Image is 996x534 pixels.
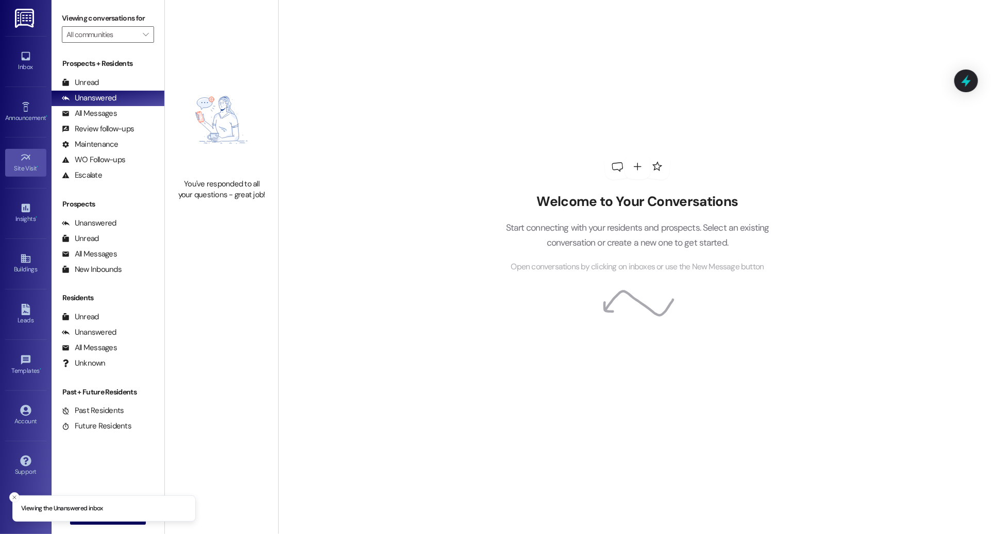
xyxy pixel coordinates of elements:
[5,452,46,480] a: Support
[62,139,119,150] div: Maintenance
[62,154,125,165] div: WO Follow-ups
[62,421,131,432] div: Future Residents
[62,218,116,229] div: Unanswered
[62,327,116,338] div: Unanswered
[5,250,46,278] a: Buildings
[9,492,20,503] button: Close toast
[5,402,46,429] a: Account
[62,405,124,416] div: Past Residents
[21,504,103,513] p: Viewing the Unanswered inbox
[5,47,46,75] a: Inbox
[143,30,148,39] i: 
[62,342,117,353] div: All Messages
[62,93,116,104] div: Unanswered
[52,199,164,210] div: Prospects
[62,77,99,88] div: Unread
[62,108,117,119] div: All Messages
[490,220,785,250] p: Start connecting with your residents and prospects. Select an existing conversation or create a n...
[52,58,164,69] div: Prospects + Residents
[62,249,117,260] div: All Messages
[52,292,164,303] div: Residents
[62,312,99,322] div: Unread
[62,170,102,181] div: Escalate
[62,264,122,275] div: New Inbounds
[62,358,106,369] div: Unknown
[511,261,764,273] span: Open conversations by clicking on inboxes or use the New Message button
[5,301,46,329] a: Leads
[62,10,154,26] label: Viewing conversations for
[36,214,37,221] span: •
[5,199,46,227] a: Insights •
[490,194,785,210] h2: Welcome to Your Conversations
[37,163,39,170] span: •
[52,387,164,398] div: Past + Future Residents
[176,66,267,173] img: empty-state
[66,26,138,43] input: All communities
[15,9,36,28] img: ResiDesk Logo
[62,124,134,134] div: Review follow-ups
[5,149,46,177] a: Site Visit •
[5,351,46,379] a: Templates •
[46,113,47,120] span: •
[40,366,41,373] span: •
[176,179,267,201] div: You've responded to all your questions - great job!
[62,233,99,244] div: Unread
